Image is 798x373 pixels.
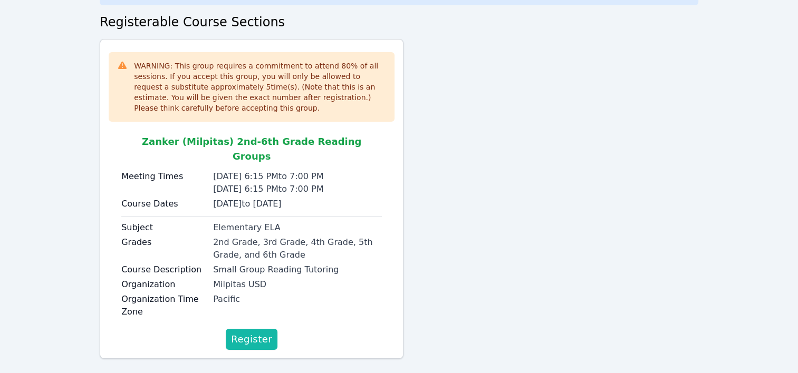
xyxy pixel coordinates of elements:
[213,278,382,291] div: Milpitas USD
[121,198,207,210] label: Course Dates
[213,183,382,195] div: [DATE] 6:15 PM to 7:00 PM
[121,293,207,318] label: Organization Time Zone
[121,278,207,291] label: Organization
[226,329,277,350] button: Register
[231,332,272,347] span: Register
[213,198,382,210] div: [DATE] to [DATE]
[121,236,207,249] label: Grades
[213,263,382,276] div: Small Group Reading Tutoring
[213,221,382,234] div: Elementary ELA
[121,170,207,183] label: Meeting Times
[213,293,382,306] div: Pacific
[121,263,207,276] label: Course Description
[100,14,698,31] h2: Registerable Course Sections
[121,221,207,234] label: Subject
[213,236,382,261] div: 2nd Grade, 3rd Grade, 4th Grade, 5th Grade, and 6th Grade
[134,61,386,113] div: WARNING: This group requires a commitment to attend 80 % of all sessions. If you accept this grou...
[142,136,361,162] span: Zanker (Milpitas) 2nd-6th Grade Reading Groups
[213,170,382,183] div: [DATE] 6:15 PM to 7:00 PM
